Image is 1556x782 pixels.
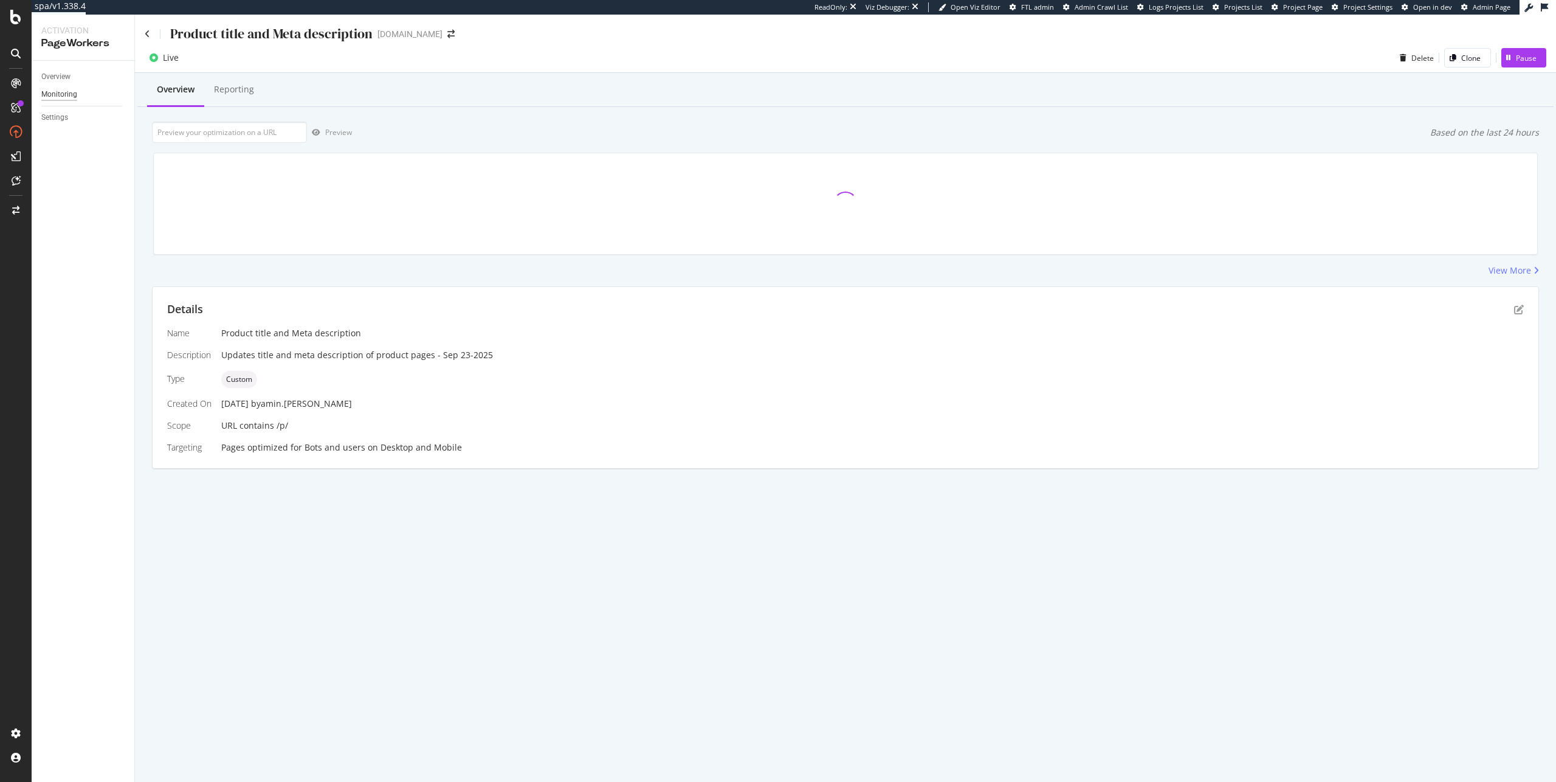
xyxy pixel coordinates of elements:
[41,88,126,101] a: Monitoring
[1332,2,1392,12] a: Project Settings
[325,127,352,137] div: Preview
[1402,2,1452,12] a: Open in dev
[1516,53,1537,63] div: Pause
[1272,2,1323,12] a: Project Page
[951,2,1000,12] span: Open Viz Editor
[1444,48,1491,67] button: Clone
[866,2,909,12] div: Viz Debugger:
[214,83,254,95] div: Reporting
[170,24,373,43] div: Product title and Meta description
[167,302,203,317] div: Details
[1411,53,1434,63] div: Delete
[221,441,1524,454] div: Pages optimized for on
[1224,2,1262,12] span: Projects List
[1489,265,1531,277] div: View More
[221,327,1524,339] div: Product title and Meta description
[1283,2,1323,12] span: Project Page
[41,111,126,124] a: Settings
[41,24,125,36] div: Activation
[307,123,352,142] button: Preview
[163,52,179,64] div: Live
[377,28,442,40] div: [DOMAIN_NAME]
[1501,48,1546,67] button: Pause
[145,30,150,38] a: Click to go back
[221,371,257,388] div: neutral label
[1489,265,1539,277] a: View More
[814,2,847,12] div: ReadOnly:
[167,441,212,454] div: Targeting
[1343,2,1392,12] span: Project Settings
[167,327,212,339] div: Name
[167,398,212,410] div: Created On
[221,420,288,431] span: URL contains /p/
[167,349,212,361] div: Description
[380,441,462,454] div: Desktop and Mobile
[447,30,455,38] div: arrow-right-arrow-left
[1461,2,1510,12] a: Admin Page
[1461,53,1481,63] div: Clone
[1514,305,1524,314] div: pen-to-square
[41,36,125,50] div: PageWorkers
[41,71,71,83] div: Overview
[938,2,1000,12] a: Open Viz Editor
[157,83,194,95] div: Overview
[167,373,212,385] div: Type
[1149,2,1203,12] span: Logs Projects List
[41,88,77,101] div: Monitoring
[1021,2,1054,12] span: FTL admin
[1075,2,1128,12] span: Admin Crawl List
[1395,48,1434,67] button: Delete
[1413,2,1452,12] span: Open in dev
[221,349,1524,361] div: Updates title and meta description of product pages - Sep 23-2025
[41,71,126,83] a: Overview
[251,398,352,410] div: by amin.[PERSON_NAME]
[41,111,68,124] div: Settings
[152,122,307,143] input: Preview your optimization on a URL
[305,441,365,454] div: Bots and users
[221,398,1524,410] div: [DATE]
[1473,2,1510,12] span: Admin Page
[1213,2,1262,12] a: Projects List
[167,420,212,432] div: Scope
[1430,126,1539,139] div: Based on the last 24 hours
[1137,2,1203,12] a: Logs Projects List
[1063,2,1128,12] a: Admin Crawl List
[226,376,252,383] span: Custom
[1010,2,1054,12] a: FTL admin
